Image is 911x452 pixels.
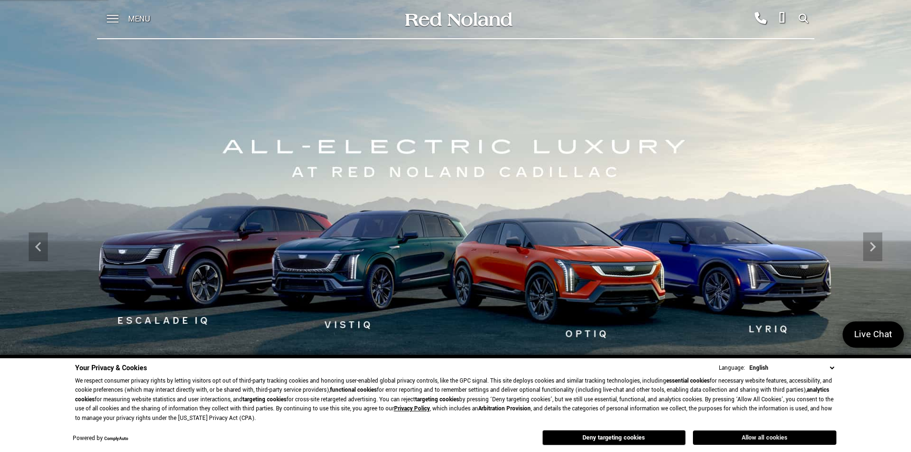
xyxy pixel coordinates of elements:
[747,363,836,373] select: Language Select
[849,328,897,341] span: Live Chat
[403,11,513,28] img: Red Noland Auto Group
[843,321,904,348] a: Live Chat
[542,430,686,445] button: Deny targeting cookies
[693,430,836,445] button: Allow all cookies
[478,405,531,413] strong: Arbitration Provision
[863,232,882,261] div: Next
[242,396,286,404] strong: targeting cookies
[666,377,710,385] strong: essential cookies
[75,376,836,423] p: We respect consumer privacy rights by letting visitors opt out of third-party tracking cookies an...
[394,405,430,413] a: Privacy Policy
[73,436,128,442] div: Powered by
[29,232,48,261] div: Previous
[104,436,128,442] a: ComplyAuto
[415,396,459,404] strong: targeting cookies
[719,365,745,371] div: Language:
[75,386,829,404] strong: analytics cookies
[330,386,377,394] strong: functional cookies
[75,363,147,373] span: Your Privacy & Cookies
